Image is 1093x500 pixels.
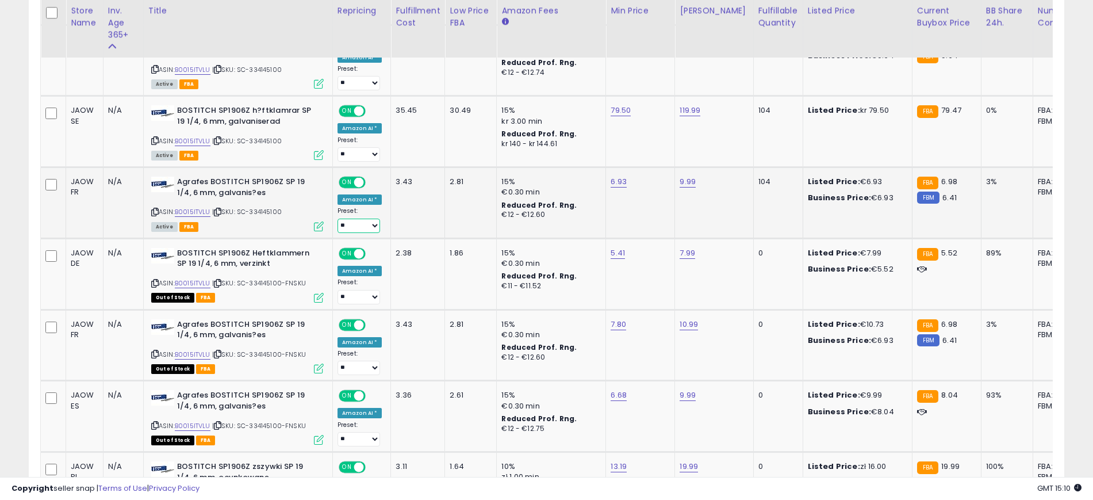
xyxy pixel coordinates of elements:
a: 7.80 [611,319,626,330]
div: Preset: [338,350,382,376]
img: 31iGvmcH2SL._SL40_.jpg [151,319,174,335]
div: JAOW FR [71,319,94,340]
div: €8.04 [808,407,903,417]
a: 79.50 [611,105,631,116]
a: 9.99 [680,176,696,188]
div: ASIN: [151,319,324,373]
a: B0015ITVLU [175,207,210,217]
div: 89% [986,248,1024,258]
div: ASIN: [151,248,324,301]
b: Business Price: [808,264,871,274]
div: FBM: 3 [1038,401,1076,411]
div: FBA: 1 [1038,105,1076,116]
span: ON [340,178,354,188]
span: | SKU: SC-334145100 [212,65,282,74]
div: BB Share 24h. [986,5,1028,29]
a: B0015ITVLU [175,278,210,288]
div: 0 [758,319,794,330]
a: Privacy Policy [149,483,200,494]
span: ON [340,463,354,472]
div: 0 [758,461,794,472]
div: FBA: 2 [1038,177,1076,187]
small: FBA [917,461,938,474]
b: Reduced Prof. Rng. [501,342,577,352]
span: | SKU: SC-334145100 [212,136,282,146]
div: [PERSON_NAME] [680,5,748,17]
small: FBM [917,192,939,204]
div: JAOW FR [71,177,94,197]
div: €7.99 [808,248,903,258]
div: 3.11 [396,461,436,472]
span: | SKU: SC-334145100-FNSKU [212,278,306,288]
span: FBA [196,293,216,303]
span: 6.94 [941,50,958,61]
div: €12 - €12.74 [501,68,597,78]
div: 15% [501,248,597,258]
div: N/A [108,390,135,400]
span: FBA [196,364,216,374]
span: ON [340,249,354,259]
span: OFF [364,391,382,401]
a: 9.99 [680,390,696,401]
div: 2.61 [450,390,488,400]
span: All listings that are currently out of stock and unavailable for purchase on Amazon [151,364,194,374]
div: 2.38 [396,248,436,258]
b: Reduced Prof. Rng. [501,58,577,67]
div: 3.36 [396,390,436,400]
span: 2025-09-11 15:10 GMT [1037,483,1082,494]
div: Fulfillment Cost [396,5,440,29]
img: 31iGvmcH2SL._SL40_.jpg [151,390,174,406]
div: 15% [501,390,597,400]
b: Business Price: [808,406,871,417]
div: 2.81 [450,319,488,330]
b: BOSTITCH SP1906Z Heftklammern SP 19 1/4, 6 mm, verzinkt [177,248,317,272]
a: B0015ITVLU [175,65,210,75]
div: €0.30 min [501,401,597,411]
span: All listings that are currently out of stock and unavailable for purchase on Amazon [151,436,194,445]
div: 0 [758,390,794,400]
div: €5.52 [808,264,903,274]
span: 79.47 [941,105,961,116]
b: Listed Price: [808,105,860,116]
small: FBA [917,248,938,261]
b: Agrafes BOSTITCH SP1906Z SP 19 1/4, 6 mm, galvanis?es [177,390,317,414]
img: 31iGvmcH2SL._SL40_.jpg [151,177,174,192]
div: 30.49 [450,105,488,116]
div: 15% [501,177,597,187]
a: 5.41 [611,247,625,259]
div: Fulfillable Quantity [758,5,798,29]
a: 19.99 [680,461,698,472]
div: €12 - €12.75 [501,424,597,434]
span: OFF [364,106,382,116]
div: N/A [108,461,135,472]
div: seller snap | | [11,483,200,494]
div: Current Buybox Price [917,5,976,29]
div: Amazon AI * [338,266,382,276]
b: Listed Price: [808,390,860,400]
div: Repricing [338,5,386,17]
span: 5.52 [941,247,957,258]
div: Preset: [338,65,382,91]
b: Business Price: [808,50,871,61]
div: Num of Comp. [1038,5,1080,29]
b: Agrafes BOSTITCH SP1906Z SP 19 1/4, 6 mm, galvanis?es [177,319,317,343]
div: €0.30 min [501,258,597,269]
div: ASIN: [151,35,324,88]
span: 8.04 [941,390,958,400]
span: OFF [364,178,382,188]
a: 6.68 [611,390,627,401]
div: 15% [501,319,597,330]
div: Amazon AI * [338,194,382,205]
span: FBA [196,436,216,445]
div: Amazon AI * [338,337,382,348]
b: Listed Price: [808,176,860,187]
div: 3.43 [396,319,436,330]
div: 0 [758,248,794,258]
span: 19.99 [941,461,960,472]
div: 93% [986,390,1024,400]
div: Preset: [338,207,382,233]
div: N/A [108,105,135,116]
div: 100% [986,461,1024,472]
a: 13.19 [611,461,627,472]
div: N/A [108,319,135,330]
